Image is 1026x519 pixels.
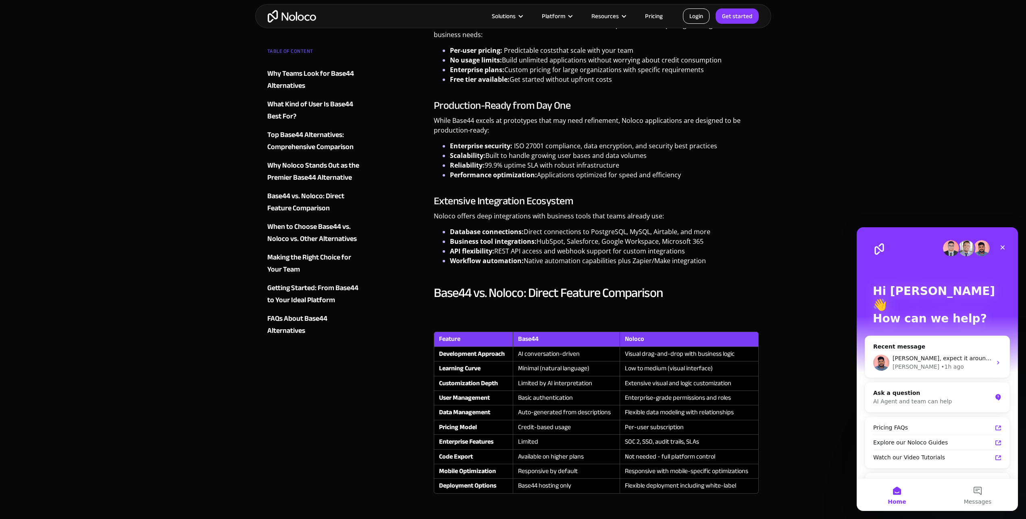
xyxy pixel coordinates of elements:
[450,141,512,150] strong: Enterprise security:
[17,162,135,170] div: Ask a question
[439,465,496,477] strong: Mobile Optimization
[513,435,620,449] td: Limited
[513,376,620,391] td: Limited by AI interpretation
[450,141,759,151] li: , data encryption, and security best practices
[620,405,759,420] td: Flexible data modeling with relationships
[683,8,710,24] a: Login
[620,450,759,464] td: Not needed - full platform control
[450,65,504,74] strong: Enterprise plans:
[434,285,759,301] h2: Base44 vs. Noloco: Direct Feature Comparison
[857,227,1018,511] iframe: Intercom live chat
[513,347,620,361] td: AI conversation-driven
[434,332,513,347] th: Feature
[450,170,759,180] li: Applications optimized for speed and efficiency
[620,464,759,479] td: Responsive with mobile-specific optimizations
[482,11,532,21] div: Solutions
[17,196,135,205] div: Pricing FAQs
[439,392,490,404] strong: User Management
[450,55,759,65] li: Build unlimited applications without worrying about credit consumption
[450,246,759,256] li: REST API access and webhook support for custom integrations
[635,11,673,21] a: Pricing
[450,65,759,75] li: Custom pricing for large organizations with specific requirements
[450,227,524,236] strong: Database connections:
[267,251,365,276] a: Making the Right Choice for Your Team
[434,195,759,207] h3: Extensive Integration Ecosystem
[450,247,494,255] strong: API flexibility:
[267,190,365,214] a: Base44 vs. Noloco: Direct Feature Comparison
[504,46,556,55] a: Predictable costs
[620,420,759,435] td: Per-user subscription
[620,361,759,376] td: Low to medium (visual interface)
[267,98,365,122] a: What Kind of User Is Base44 Best For?
[8,155,153,185] div: Ask a questionAI Agent and team can help
[591,11,619,21] div: Resources
[450,151,485,160] strong: Scalability:
[513,479,620,493] td: Base44 hosting only
[439,348,505,360] strong: Development Approach
[450,256,524,265] strong: Workflow automation:
[12,193,150,208] a: Pricing FAQs
[620,391,759,405] td: Enterprise-grade permissions and roles
[450,46,502,55] strong: Per-user pricing:
[439,480,496,492] strong: Deployment Options
[17,170,135,179] div: AI Agent and team can help
[450,160,759,170] li: 99.9% uptime SLA with robust infrastructure
[513,464,620,479] td: Responsive by default
[107,272,135,277] span: Messages
[513,420,620,435] td: Credit-based usage
[439,421,477,433] strong: Pricing Model
[450,75,759,84] li: Get started without upfront costs
[514,141,581,150] a: ISO 27001 compliance
[17,211,135,220] div: Explore our Noloco Guides
[513,405,620,420] td: Auto-generated from descriptions
[434,20,759,46] p: Instead of Base44's credit-based model, Noloco offers transparent, scalable pricing that aligns w...
[267,68,365,92] a: Why Teams Look for Base44 Alternatives
[81,251,161,284] button: Messages
[36,135,83,144] div: [PERSON_NAME]
[439,362,481,374] strong: Learning Curve
[267,129,365,153] a: Top Base44 Alternatives: Comprehensive Comparison
[450,151,759,160] li: Built to handle growing user bases and data volumes
[434,116,759,141] p: While Base44 excels at prototypes that may need refinement, Noloco applications are designed to b...
[450,161,485,170] strong: Reliability:
[513,391,620,405] td: Basic authentication
[434,100,759,112] h3: Production-Ready from Day One
[268,10,316,23] a: home
[450,227,759,237] li: Direct connections to PostgreSQL, MySQL, Airtable, and more
[620,332,759,347] th: Noloco
[139,13,153,27] div: Close
[620,376,759,391] td: Extensive visual and logic customization
[620,479,759,493] td: Flexible deployment including white-label
[450,56,502,64] strong: No usage limits:
[450,46,759,55] li: that scale with your team
[492,11,516,21] div: Solutions
[620,435,759,449] td: SOC 2, SSO, audit trails, SLAs
[84,135,107,144] div: • 1h ago
[267,282,365,306] a: Getting Started: From Base44 to Your Ideal Platform
[581,11,635,21] div: Resources
[267,221,365,245] a: When to Choose Base44 vs. Noloco vs. Other Alternatives
[434,211,759,227] p: Noloco offers deep integrations with business tools that teams already use:
[513,332,620,347] th: Base44
[439,436,493,448] strong: Enterprise Features
[12,223,150,238] a: Watch our Video Tutorials
[450,75,510,84] strong: Free tier available:
[532,11,581,21] div: Platform
[36,128,439,134] span: [PERSON_NAME], expect it around end of October if our QA goes well. It's definitely coming but da...
[267,313,365,337] a: FAQs About Base44 Alternatives
[450,237,537,246] strong: Business tool integrations:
